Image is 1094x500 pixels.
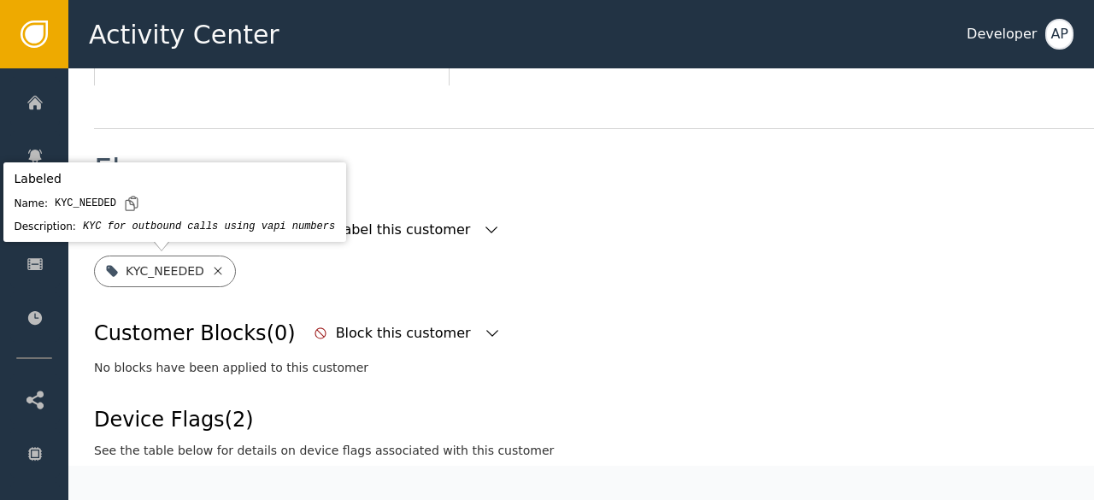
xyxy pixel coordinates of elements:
[15,219,76,234] div: Description:
[89,15,279,54] span: Activity Center
[83,219,335,234] div: KYC for outbound calls using vapi numbers
[335,220,474,240] div: Label this customer
[94,318,296,349] div: Customer Blocks (0)
[94,155,174,185] div: Flags
[309,211,504,249] button: Label this customer
[1045,19,1073,50] button: AP
[15,196,48,211] div: Name:
[15,170,336,188] div: Labeled
[336,323,475,344] div: Block this customer
[94,404,554,435] div: Device Flags (2)
[55,196,116,211] div: KYC_NEEDED
[126,262,204,280] div: KYC_NEEDED
[967,24,1037,44] div: Developer
[309,315,505,352] button: Block this customer
[94,442,554,460] div: See the table below for details on device flags associated with this customer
